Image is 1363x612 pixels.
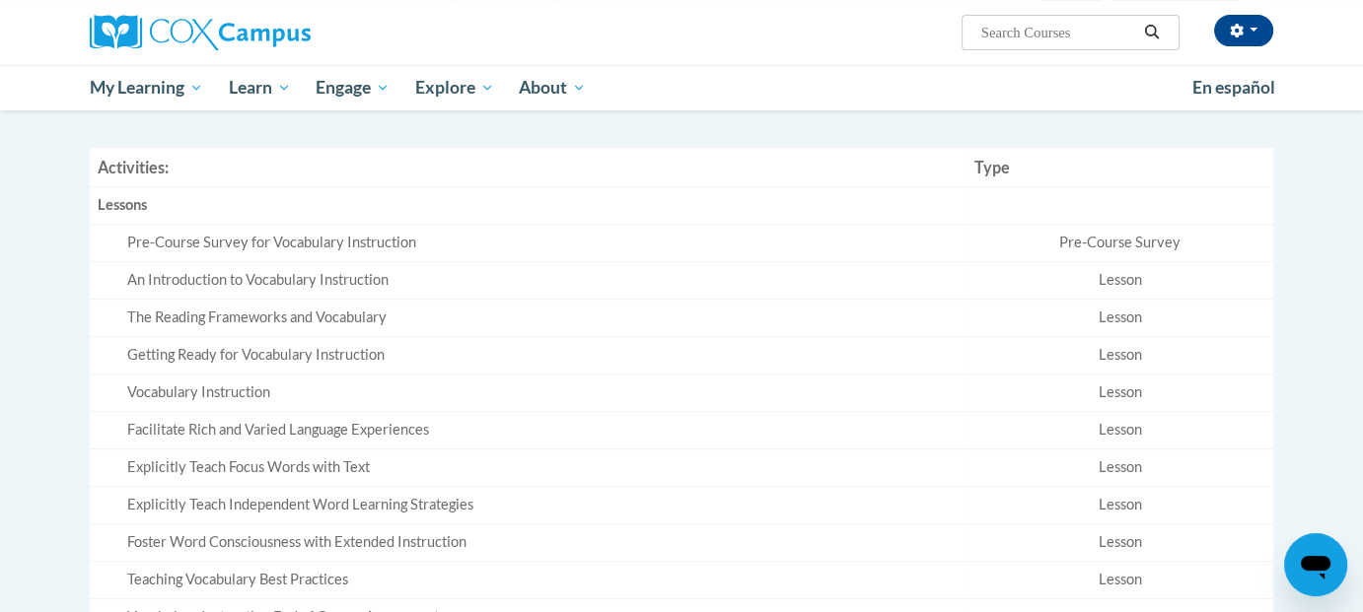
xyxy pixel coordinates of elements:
td: Lesson [967,561,1273,598]
div: Explicitly Teach Independent Word Learning Strategies [127,495,959,515]
td: Lesson [967,523,1273,561]
a: Explore [402,65,507,110]
a: My Learning [77,65,216,110]
span: En español [1192,77,1275,98]
td: Lesson [967,374,1273,412]
a: Learn [216,65,304,110]
td: Lesson [967,411,1273,448]
a: Engage [303,65,402,110]
iframe: Button to launch messaging window [1284,533,1347,596]
div: Pre-Course Survey for Vocabulary Instruction [127,233,959,253]
input: Search Courses [979,21,1137,44]
td: Lesson [967,448,1273,486]
td: Lesson [967,262,1273,300]
div: Foster Word Consciousness with Extended Instruction [127,532,959,553]
div: The Reading Frameworks and Vocabulary [127,307,959,328]
div: Vocabulary Instruction [127,382,959,403]
td: Pre-Course Survey [967,225,1273,262]
img: Cox Campus [90,15,311,50]
td: Lesson [967,337,1273,374]
td: Lesson [967,486,1273,523]
div: Lessons [98,195,959,216]
div: An Introduction to Vocabulary Instruction [127,270,959,291]
div: Main menu [60,65,1303,110]
a: Cox Campus [90,15,465,50]
button: Account Settings [1214,15,1273,46]
div: Teaching Vocabulary Best Practices [127,570,959,590]
td: Lesson [967,300,1273,337]
div: Getting Ready for Vocabulary Instruction [127,345,959,366]
a: About [507,65,600,110]
a: En español [1180,67,1288,108]
div: Explicitly Teach Focus Words with Text [127,457,959,478]
span: About [519,76,586,100]
span: Engage [316,76,390,100]
th: Type [967,148,1273,187]
button: Search [1137,21,1167,44]
span: Explore [415,76,494,100]
span: My Learning [90,76,203,100]
div: Facilitate Rich and Varied Language Experiences [127,420,959,441]
th: Activities: [90,148,967,187]
span: Learn [229,76,291,100]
